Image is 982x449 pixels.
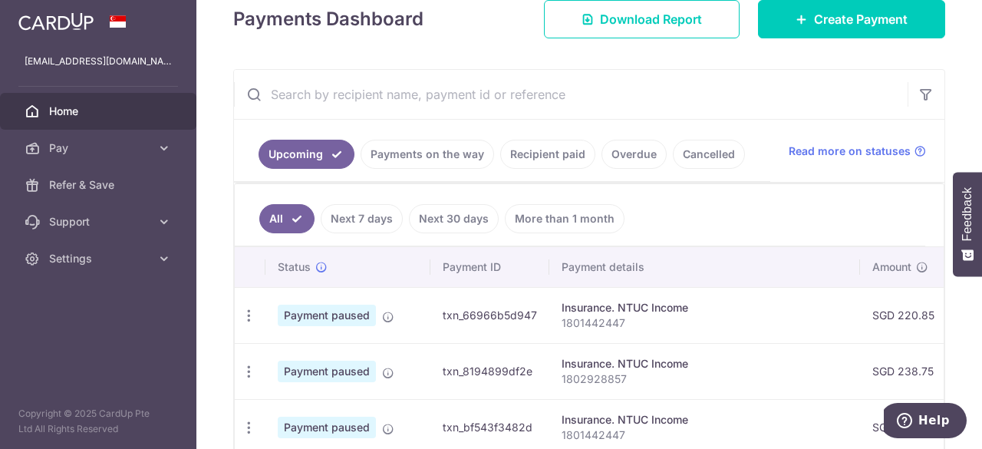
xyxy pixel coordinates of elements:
span: Pay [49,140,150,156]
td: txn_66966b5d947 [430,287,549,343]
a: Next 30 days [409,204,499,233]
p: 1802928857 [562,371,848,387]
a: Recipient paid [500,140,595,169]
div: Insurance. NTUC Income [562,412,848,428]
h4: Payments Dashboard [233,5,423,33]
span: Status [278,259,311,275]
span: Feedback [961,187,974,241]
span: Payment paused [278,305,376,326]
span: Create Payment [814,10,908,28]
td: SGD 238.75 [860,343,954,399]
button: Feedback - Show survey [953,172,982,276]
p: 1801442447 [562,315,848,331]
th: Payment ID [430,247,549,287]
a: Read more on statuses [789,144,926,159]
span: Read more on statuses [789,144,911,159]
iframe: Opens a widget where you can find more information [884,403,967,441]
span: Payment paused [278,361,376,382]
span: Support [49,214,150,229]
input: Search by recipient name, payment id or reference [234,70,908,119]
span: Payment paused [278,417,376,438]
td: txn_8194899df2e [430,343,549,399]
img: CardUp [18,12,94,31]
span: Refer & Save [49,177,150,193]
td: SGD 220.85 [860,287,954,343]
div: Insurance. NTUC Income [562,300,848,315]
span: Amount [872,259,911,275]
p: 1801442447 [562,428,848,443]
a: Payments on the way [361,140,494,169]
th: Payment details [549,247,860,287]
p: [EMAIL_ADDRESS][DOMAIN_NAME] [25,54,172,69]
span: Settings [49,251,150,266]
a: All [259,204,315,233]
span: Download Report [600,10,702,28]
a: Cancelled [673,140,745,169]
div: Insurance. NTUC Income [562,356,848,371]
span: Home [49,104,150,119]
a: Overdue [601,140,667,169]
a: More than 1 month [505,204,624,233]
a: Upcoming [259,140,354,169]
a: Next 7 days [321,204,403,233]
